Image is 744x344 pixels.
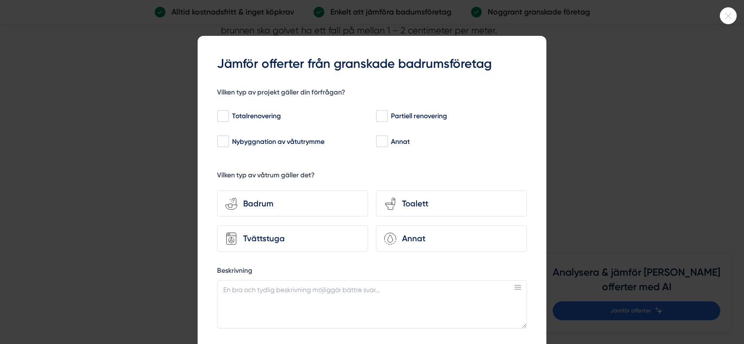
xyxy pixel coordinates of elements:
[217,137,228,146] input: Nybyggnation av våtutrymme
[217,55,527,73] h3: Jämför offerter från granskade badrumsföretag
[217,88,345,100] h5: Vilken typ av projekt gäller din förfrågan?
[217,266,527,278] label: Beskrivning
[376,137,387,146] input: Annat
[217,111,228,121] input: Totalrenovering
[217,171,315,183] h5: Vilken typ av våtrum gäller det?
[376,111,387,121] input: Partiell renovering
